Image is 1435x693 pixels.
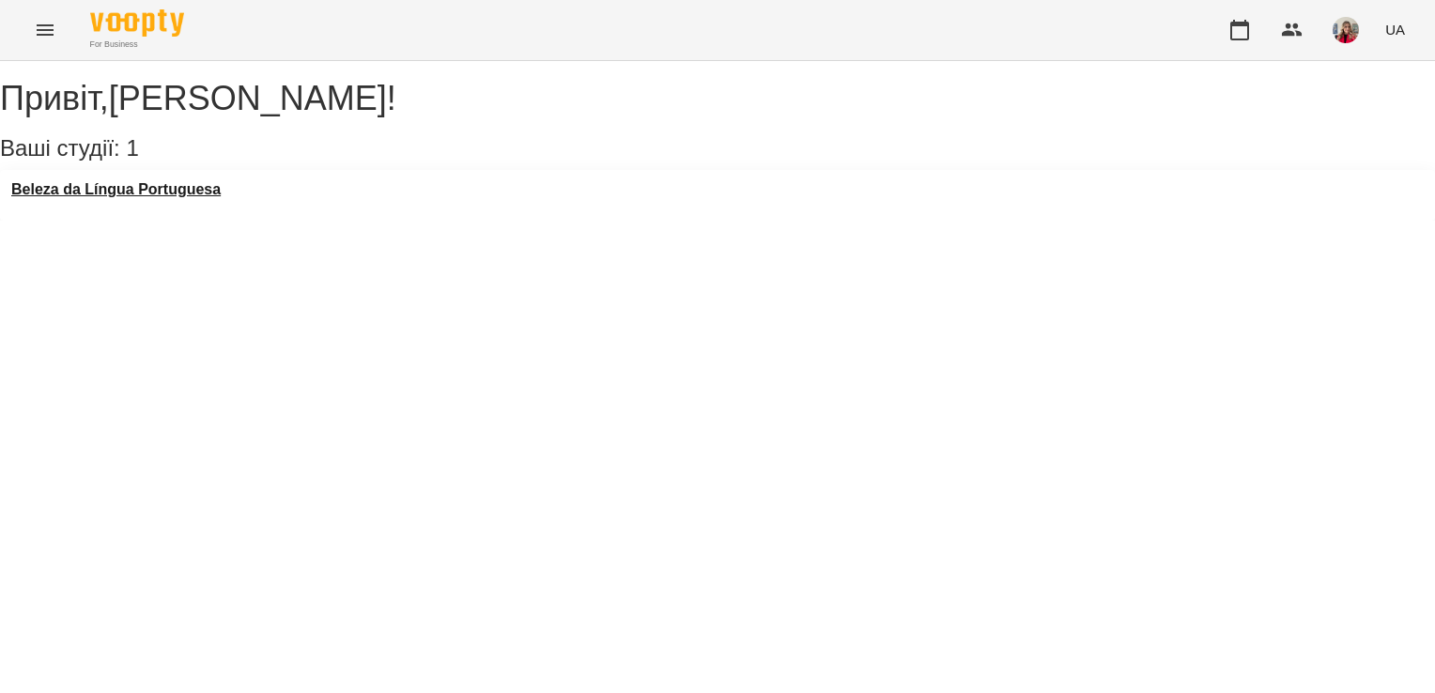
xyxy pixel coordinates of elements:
[1378,12,1412,47] button: UA
[1385,20,1405,39] span: UA
[1333,17,1359,43] img: eb3c061b4bf570e42ddae9077fa72d47.jpg
[90,9,184,37] img: Voopty Logo
[23,8,68,53] button: Menu
[90,38,184,51] span: For Business
[11,181,221,198] a: Beleza da Língua Portuguesa
[126,135,138,161] span: 1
